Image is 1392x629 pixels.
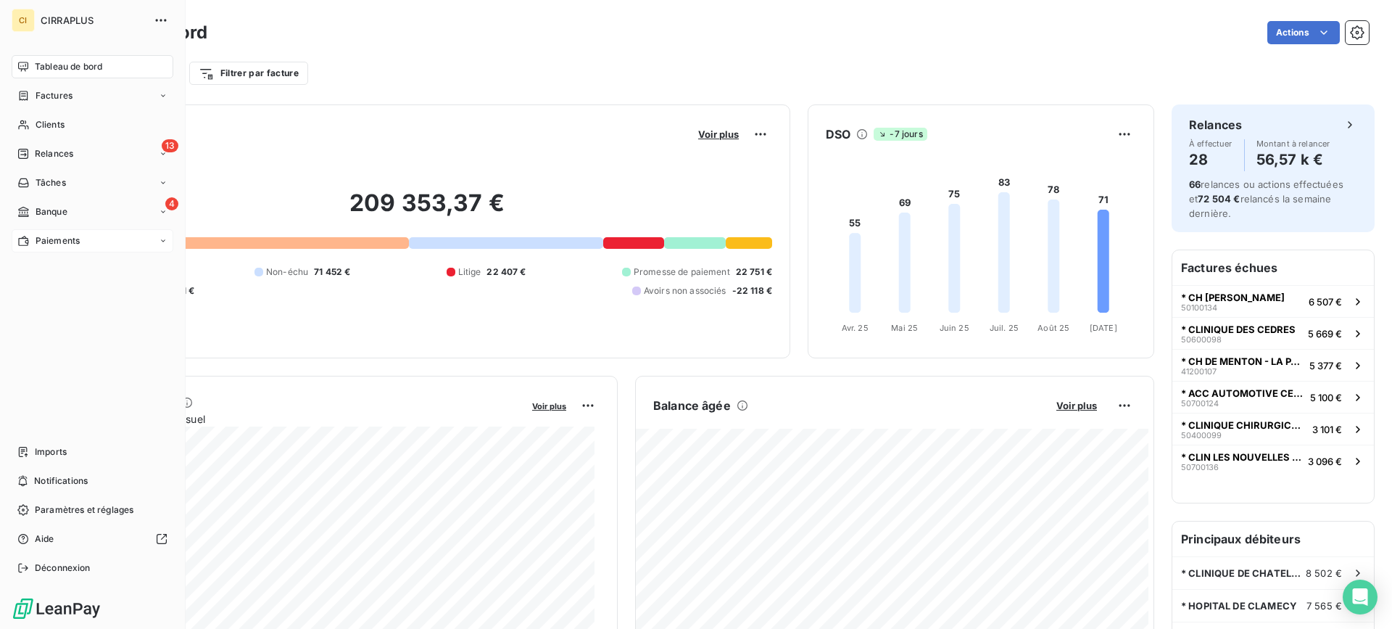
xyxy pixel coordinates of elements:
[1181,324,1296,335] span: * CLINIQUE DES CEDRES
[266,266,308,279] span: Non-échu
[36,118,65,131] span: Clients
[1172,381,1374,413] button: * ACC AUTOMOTIVE CELLS COMPANY507001245 100 €
[82,411,522,427] span: Chiffre d'affaires mensuel
[736,266,772,279] span: 22 751 €
[34,474,88,488] span: Notifications
[314,266,350,279] span: 71 452 €
[1181,387,1304,399] span: * ACC AUTOMOTIVE CELLS COMPANY
[694,128,743,141] button: Voir plus
[82,189,772,232] h2: 209 353,37 €
[1189,139,1232,148] span: À effectuer
[189,62,308,85] button: Filtrer par facture
[1306,600,1342,612] span: 7 565 €
[1090,323,1117,333] tspan: [DATE]
[35,562,91,575] span: Déconnexion
[36,89,72,102] span: Factures
[532,401,566,411] span: Voir plus
[644,284,726,297] span: Avoirs non associés
[1189,148,1232,171] h4: 28
[1306,567,1342,579] span: 8 502 €
[1267,21,1340,44] button: Actions
[1181,463,1219,472] span: 50700136
[842,323,869,333] tspan: Avr. 25
[1172,285,1374,317] button: * CH [PERSON_NAME]501001346 507 €
[1181,292,1285,303] span: * CH [PERSON_NAME]
[36,205,67,218] span: Banque
[1172,317,1374,349] button: * CLINIQUE DES CEDRES506000985 669 €
[1181,335,1222,344] span: 50600098
[1181,567,1306,579] span: * CLINIQUE DE CHATELLERAULT
[653,397,731,414] h6: Balance âgée
[1181,355,1304,367] span: * CH DE MENTON - LA PALMOSA
[1172,413,1374,445] button: * CLINIQUE CHIRURGICALE VIA DOMITIA504000993 101 €
[732,284,772,297] span: -22 118 €
[698,128,739,140] span: Voir plus
[874,128,927,141] span: -7 jours
[165,197,178,210] span: 4
[162,139,178,152] span: 13
[12,527,173,551] a: Aide
[458,266,481,279] span: Litige
[1309,296,1342,308] span: 6 507 €
[1343,580,1377,614] div: Open Intercom Messenger
[1310,392,1342,403] span: 5 100 €
[940,323,969,333] tspan: Juin 25
[1052,399,1101,412] button: Voir plus
[990,323,1019,333] tspan: Juil. 25
[1172,522,1374,556] h6: Principaux débiteurs
[1312,424,1342,435] span: 3 101 €
[1056,400,1097,411] span: Voir plus
[12,597,101,620] img: Logo LeanPay
[35,503,133,517] span: Paramètres et réglages
[36,234,80,247] span: Paiements
[1181,367,1217,376] span: 41200107
[826,126,850,143] h6: DSO
[35,445,67,459] span: Imports
[1189,178,1343,219] span: relances ou actions effectuées et relancés la semaine dernière.
[634,266,730,279] span: Promesse de paiement
[891,323,918,333] tspan: Mai 25
[1189,178,1201,190] span: 66
[1172,250,1374,285] h6: Factures échues
[1172,445,1374,477] button: * CLIN LES NOUVELLES EAUX MARINES507001363 096 €
[41,15,145,26] span: CIRRAPLUS
[1308,328,1342,340] span: 5 669 €
[1198,193,1240,205] span: 72 504 €
[1181,600,1297,612] span: * HOPITAL DE CLAMECY
[1037,323,1069,333] tspan: Août 25
[35,147,73,160] span: Relances
[35,60,102,73] span: Tableau de bord
[1256,139,1330,148] span: Montant à relancer
[12,9,35,32] div: CI
[1309,360,1342,371] span: 5 377 €
[1181,431,1222,440] span: 50400099
[35,533,54,546] span: Aide
[1308,456,1342,467] span: 3 096 €
[486,266,526,279] span: 22 407 €
[528,399,571,412] button: Voir plus
[36,176,66,189] span: Tâches
[1181,451,1302,463] span: * CLIN LES NOUVELLES EAUX MARINES
[1181,303,1217,312] span: 50100134
[1189,116,1242,133] h6: Relances
[1181,399,1219,408] span: 50700124
[1256,148,1330,171] h4: 56,57 k €
[1172,349,1374,381] button: * CH DE MENTON - LA PALMOSA412001075 377 €
[1181,419,1306,431] span: * CLINIQUE CHIRURGICALE VIA DOMITIA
